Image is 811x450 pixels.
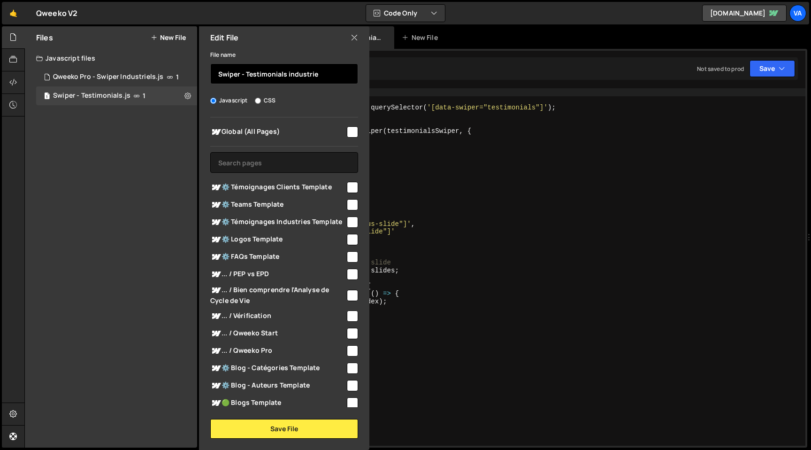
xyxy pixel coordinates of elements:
[143,92,145,100] span: 1
[210,182,345,193] span: ⚙️ Témoignages Clients Template
[151,34,186,41] button: New File
[210,363,345,374] span: ⚙️ Blog - Catégories Template
[366,5,445,22] button: Code Only
[697,65,744,73] div: Not saved to prod
[176,73,179,81] span: 1
[210,251,345,263] span: ⚙️ FAQs Template
[210,199,345,210] span: ⚙️ Teams Template
[255,96,275,105] label: CSS
[210,310,345,322] span: ... / Vérification
[210,380,345,391] span: ⚙️ Blog - Auteurs Template
[210,217,345,228] span: ⚙️ Témoignages Industries Template
[255,98,261,104] input: CSS
[36,86,197,105] div: 17285/47914.js
[53,92,130,100] div: Swiper - Testimonials.js
[402,33,441,42] div: New File
[210,152,358,173] input: Search pages
[702,5,787,22] a: [DOMAIN_NAME]
[36,68,197,86] div: 17285/47962.js
[53,73,163,81] div: Qweeko Pro - Swiper Industriels.js
[210,328,345,339] span: ... / Qweeko Start
[44,93,50,101] span: 1
[25,49,197,68] div: Javascript files
[210,269,345,280] span: ... / PEP vs EPD
[210,96,248,105] label: Javascript
[210,126,345,138] span: Global (All Pages)
[210,63,358,84] input: Name
[210,419,358,439] button: Save File
[750,60,795,77] button: Save
[210,285,345,305] span: ... / Bien comprendre l'Analyse de Cycle de Vie
[36,32,53,43] h2: Files
[789,5,806,22] a: Va
[36,8,77,19] div: Qweeko V2
[210,397,345,409] span: 🟢 Blogs Template
[2,2,25,24] a: 🤙
[210,32,238,43] h2: Edit File
[210,234,345,245] span: ⚙️ Logos Template
[210,345,345,357] span: ... / Qweeko Pro
[210,98,216,104] input: Javascript
[210,50,236,60] label: File name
